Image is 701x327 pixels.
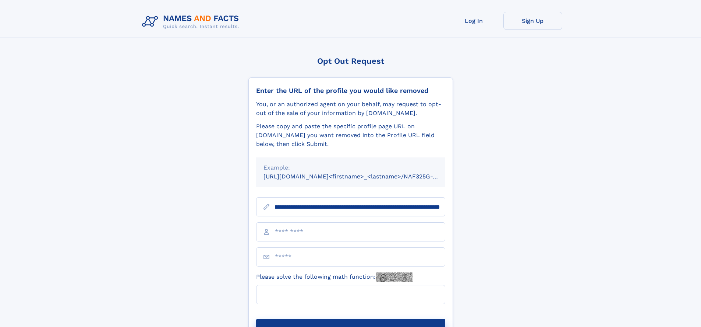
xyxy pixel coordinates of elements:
[256,100,445,118] div: You, or an authorized agent on your behalf, may request to opt-out of the sale of your informatio...
[263,163,438,172] div: Example:
[503,12,562,30] a: Sign Up
[248,56,453,66] div: Opt Out Request
[445,12,503,30] a: Log In
[263,173,459,180] small: [URL][DOMAIN_NAME]<firstname>_<lastname>/NAF325G-xxxxxxxx
[256,87,445,95] div: Enter the URL of the profile you would like removed
[139,12,245,32] img: Logo Names and Facts
[256,122,445,149] div: Please copy and paste the specific profile page URL on [DOMAIN_NAME] you want removed into the Pr...
[256,272,413,282] label: Please solve the following math function:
